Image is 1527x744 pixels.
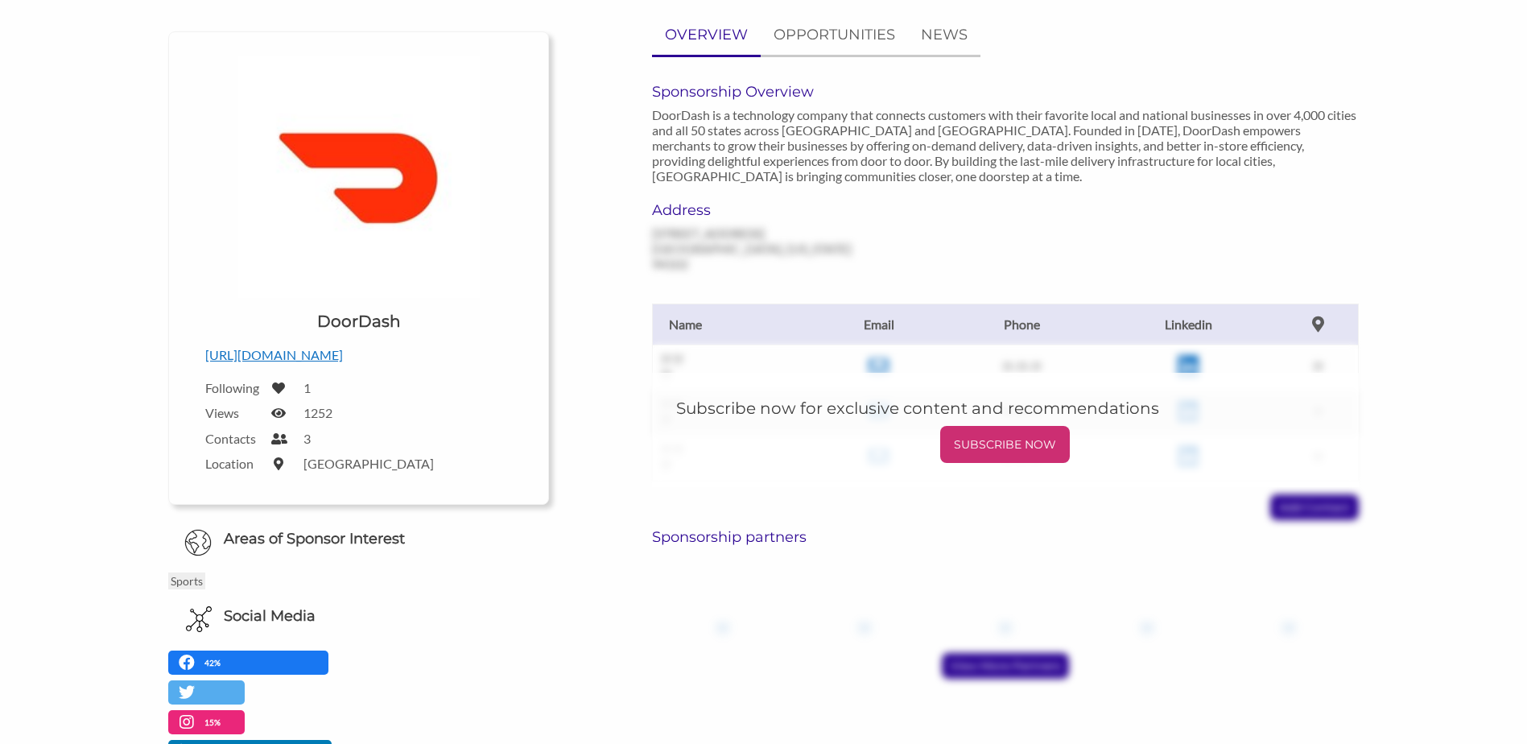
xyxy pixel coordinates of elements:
p: Sports [168,572,205,589]
label: Contacts [205,431,262,446]
label: 1 [303,380,311,395]
th: Name [652,304,813,345]
h5: Subscribe now for exclusive content and recommendations [676,397,1335,420]
h6: Social Media [224,606,316,626]
label: Location [205,456,262,471]
p: 42% [204,655,225,671]
img: DoorDash Logo [238,56,480,298]
img: Globe Icon [184,529,212,556]
h6: Address [652,201,872,219]
p: DoorDash is a technology company that connects customers with their favorite local and national b... [652,107,1359,184]
p: OPPORTUNITIES [774,23,895,47]
th: Phone [944,304,1099,345]
label: Views [205,405,262,420]
p: OVERVIEW [665,23,748,47]
p: 15% [204,715,225,730]
th: Email [813,304,944,345]
a: SUBSCRIBE NOW [676,426,1335,463]
label: Following [205,380,262,395]
h6: Sponsorship partners [652,528,1359,546]
label: 1252 [303,405,332,420]
p: SUBSCRIBE NOW [947,432,1063,457]
h6: Sponsorship Overview [652,83,1359,101]
img: Social Media Icon [186,606,212,632]
th: Linkedin [1099,304,1277,345]
h6: Areas of Sponsor Interest [156,529,561,549]
h1: DoorDash [317,310,401,333]
label: 3 [303,431,311,446]
p: NEWS [921,23,968,47]
p: [URL][DOMAIN_NAME] [205,345,512,366]
label: [GEOGRAPHIC_DATA] [303,456,434,471]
